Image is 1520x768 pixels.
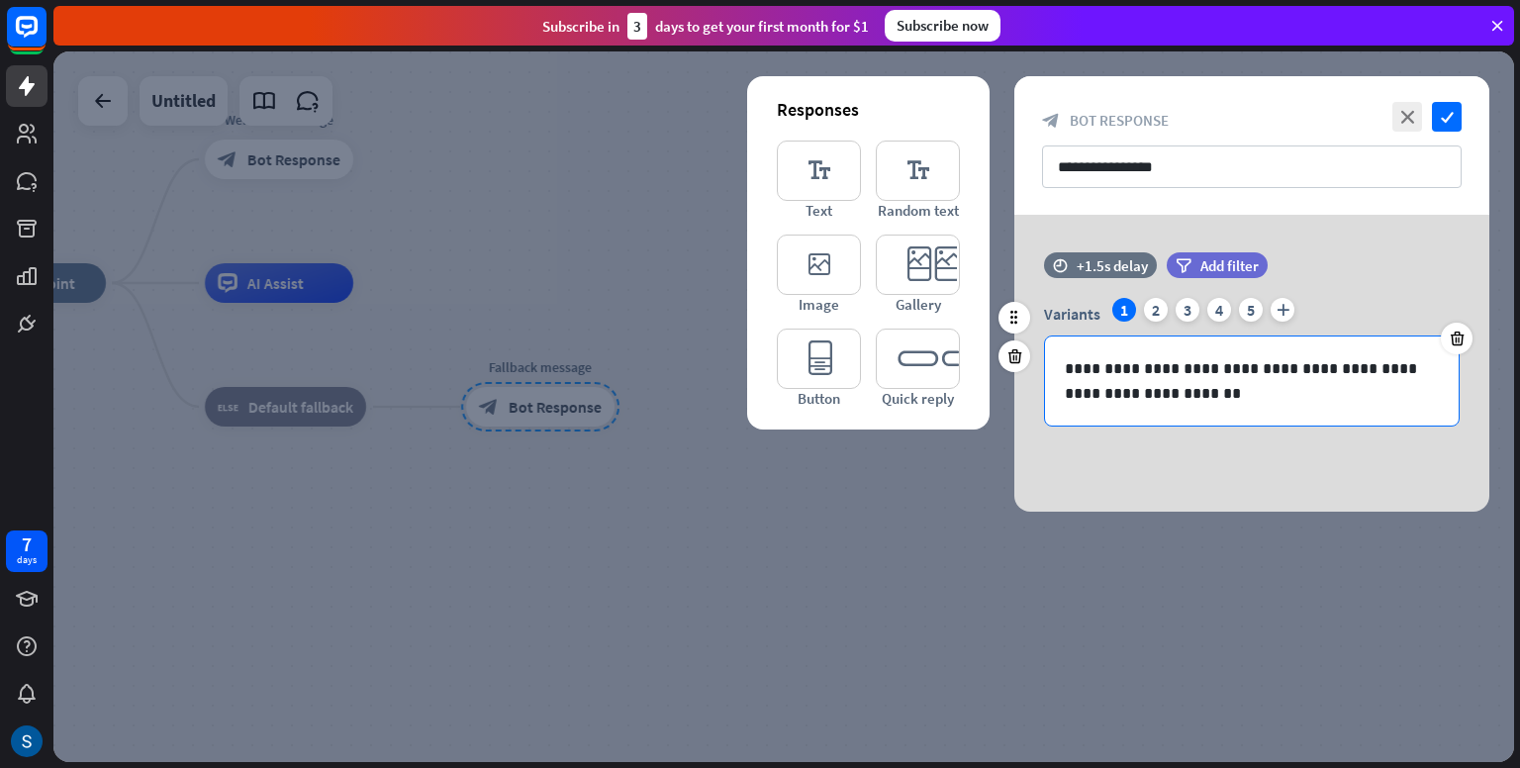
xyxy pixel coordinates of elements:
[17,553,37,567] div: days
[1053,258,1068,272] i: time
[1112,298,1136,322] div: 1
[6,530,47,572] a: 7 days
[1070,111,1169,130] span: Bot Response
[1042,112,1060,130] i: block_bot_response
[1271,298,1294,322] i: plus
[1144,298,1168,322] div: 2
[1200,256,1259,275] span: Add filter
[1077,256,1148,275] div: +1.5s delay
[1176,258,1191,273] i: filter
[1392,102,1422,132] i: close
[1207,298,1231,322] div: 4
[22,535,32,553] div: 7
[627,13,647,40] div: 3
[1176,298,1199,322] div: 3
[1239,298,1263,322] div: 5
[1432,102,1462,132] i: check
[1044,304,1100,324] span: Variants
[16,8,75,67] button: Open LiveChat chat widget
[885,10,1000,42] div: Subscribe now
[542,13,869,40] div: Subscribe in days to get your first month for $1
